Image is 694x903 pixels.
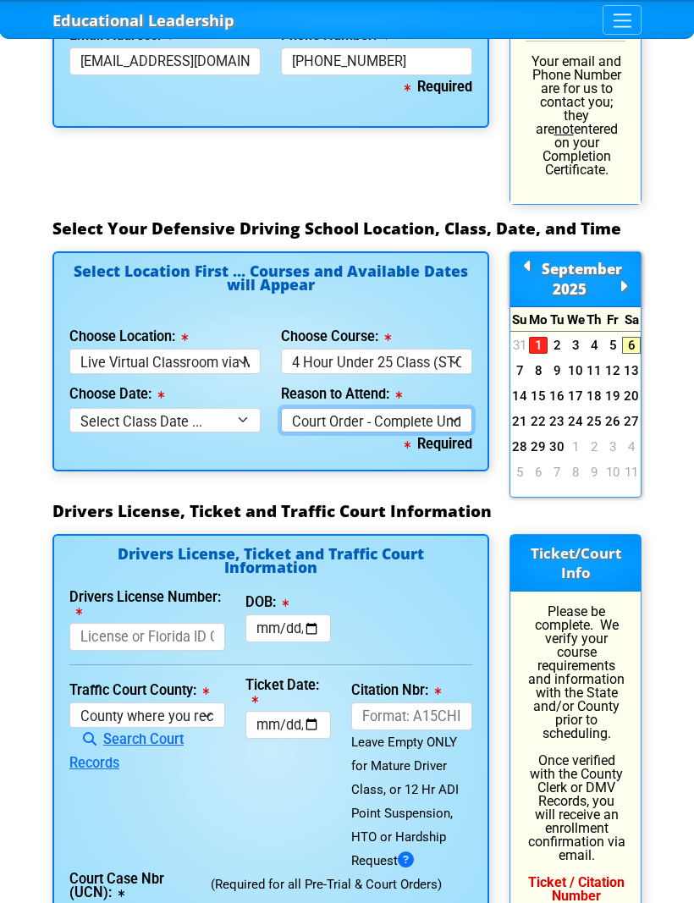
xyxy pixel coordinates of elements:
[548,413,566,430] a: 23
[622,438,641,455] a: 4
[69,684,209,697] label: Traffic Court County:
[351,730,472,873] div: Leave Empty ONLY for Mature Driver Class, or 12 Hr ADI Point Suspension, HTO or Hardship Request
[566,464,585,481] a: 8
[351,684,441,697] label: Citation Nbr:
[510,413,529,430] a: 21
[548,388,566,405] a: 16
[69,330,188,344] label: Choose Location:
[245,679,331,706] label: Ticket Date:
[526,55,625,177] p: Your email and Phone Number are for us to contact you; they are entered on your Completion Certif...
[281,47,472,75] input: Where we can reach you
[52,6,234,34] a: Educational Leadership
[548,307,566,332] div: Tu
[622,464,641,481] a: 11
[69,388,164,401] label: Choose Date:
[566,337,585,354] a: 3
[69,547,472,579] h4: Drivers License, Ticket and Traffic Court Information
[52,218,642,239] h3: Select Your Defensive Driving School Location, Class, Date, and Time
[585,307,603,332] div: Th
[510,337,529,354] a: 31
[548,438,566,455] a: 30
[529,388,548,405] a: 15
[510,535,641,592] h3: Ticket/Court Info
[566,362,585,379] a: 10
[603,362,622,379] a: 12
[603,413,622,430] a: 26
[510,362,529,379] a: 7
[245,711,331,739] input: mm/dd/yyyy
[245,614,331,642] input: mm/dd/yyyy
[510,388,529,405] a: 14
[585,388,603,405] a: 18
[603,464,622,481] a: 10
[510,438,529,455] a: 28
[603,5,642,35] button: Toggle navigation
[622,337,641,354] a: 6
[585,362,603,379] a: 11
[554,121,574,137] u: not
[585,337,603,354] a: 4
[566,388,585,405] a: 17
[542,259,622,278] span: September
[52,501,642,521] h3: Drivers License, Ticket and Traffic Court Information
[510,307,529,332] div: Su
[529,464,548,481] a: 6
[405,79,472,95] b: Required
[529,438,548,455] a: 29
[553,279,587,299] span: 2025
[603,307,622,332] div: Fr
[622,413,641,430] a: 27
[585,438,603,455] a: 2
[281,29,389,42] label: Phone Number:
[69,591,225,618] label: Drivers License Number:
[603,438,622,455] a: 3
[603,388,622,405] a: 19
[622,362,641,379] a: 13
[622,388,641,405] a: 20
[510,464,529,481] a: 5
[566,438,585,455] a: 1
[529,362,548,379] a: 8
[585,413,603,430] a: 25
[69,47,261,75] input: myname@domain.com
[245,596,289,609] label: DOB:
[69,873,190,900] label: Court Case Nbr (UCN):
[622,307,641,332] div: Sa
[529,337,548,354] a: 1
[585,464,603,481] a: 9
[281,388,402,401] label: Reason to Attend:
[548,362,566,379] a: 9
[69,29,173,42] label: Email Address:
[548,337,566,354] a: 2
[566,413,585,430] a: 24
[566,307,585,332] div: We
[69,731,184,771] a: Search Court Records
[529,413,548,430] a: 22
[351,702,472,730] input: Format: A15CHIC or 1234-ABC
[548,464,566,481] a: 7
[69,623,225,651] input: License or Florida ID Card Nbr
[405,436,472,452] b: Required
[603,337,622,354] a: 5
[69,264,472,313] h4: Select Location First ... Courses and Available Dates will Appear
[281,330,391,344] label: Choose Course:
[529,307,548,332] div: Mo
